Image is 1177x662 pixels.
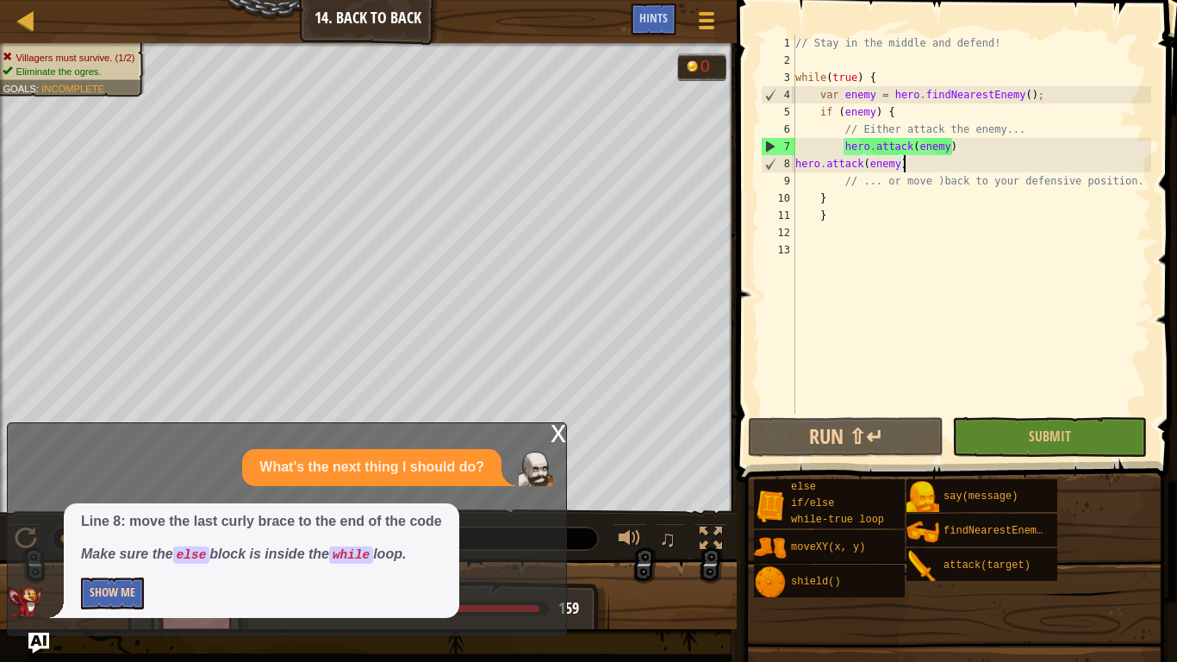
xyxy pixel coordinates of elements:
div: 6 [761,121,795,138]
em: Make sure the block is inside the loop. [81,546,406,561]
li: Eliminate the ogres. [3,65,134,78]
div: 8 [762,155,795,172]
div: 7 [762,138,795,155]
span: Goals [3,83,36,94]
p: What's the next thing I should do? [259,458,484,478]
span: if/else [791,497,834,509]
button: Show Me [81,578,144,609]
span: moveXY(x, y) [791,541,865,553]
div: 11 [761,207,795,224]
span: : [36,83,41,94]
img: Player [519,452,553,486]
span: findNearestEnemy() [943,525,1056,537]
li: Villagers must survive. [3,51,134,65]
img: portrait.png [754,566,787,599]
span: shield() [791,576,841,588]
p: Line 8: move the last curly brace to the end of the code [81,512,442,532]
div: 1 [761,34,795,52]
div: 4 [762,86,795,103]
div: 10 [761,190,795,207]
span: ♫ [659,526,676,552]
img: portrait.png [754,532,787,565]
span: else [791,481,816,493]
span: Hints [639,9,668,26]
div: 3 [761,69,795,86]
button: Adjust volume [613,523,647,559]
img: portrait.png [754,490,787,522]
button: Submit [952,417,1147,457]
img: portrait.png [906,550,939,583]
div: Team 'humans' has 0 gold. [677,53,726,81]
code: while [329,546,373,564]
button: Run ⇧↵ [748,417,943,457]
span: Submit [1029,427,1071,446]
div: 12 [761,224,795,241]
div: 2 [761,52,795,69]
div: 9 [761,172,795,190]
button: Ask AI [28,633,49,653]
code: else [173,546,210,564]
span: while-true loop [791,514,884,526]
div: 0 [701,58,718,74]
div: 5 [761,103,795,121]
div: 13 [761,241,795,259]
span: say(message) [943,490,1018,503]
button: Toggle fullscreen [694,523,728,559]
span: Villagers must survive. (1/2) [16,52,135,63]
img: portrait.png [906,515,939,548]
span: Eliminate the ogres. [16,66,102,77]
button: Show game menu [685,3,728,44]
img: AI [8,587,42,618]
div: x [551,423,566,440]
span: Incomplete [41,83,104,94]
span: attack(target) [943,559,1031,571]
span: 159 [558,597,579,619]
img: portrait.png [906,481,939,514]
button: ♫ [656,523,685,559]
